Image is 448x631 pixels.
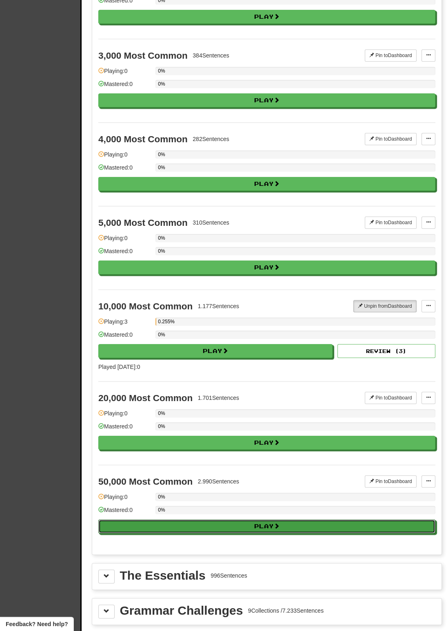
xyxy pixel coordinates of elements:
div: Mastered: 0 [98,506,151,519]
button: Play [98,93,435,107]
div: Mastered: 0 [98,422,151,436]
div: 5,000 Most Common [98,218,188,228]
span: Played [DATE]: 0 [98,364,140,370]
div: 2.990 Sentences [198,477,239,485]
div: 20,000 Most Common [98,393,193,403]
div: 10,000 Most Common [98,301,193,311]
div: Playing: 0 [98,409,151,423]
div: 996 Sentences [211,571,247,580]
div: 1.177 Sentences [198,302,239,310]
button: Play [98,436,435,450]
div: 310 Sentences [193,218,229,227]
button: Pin toDashboard [365,475,417,488]
div: 1.701 Sentences [198,394,239,402]
button: Play [98,260,435,274]
button: Pin toDashboard [365,49,417,62]
div: Playing: 0 [98,150,151,164]
div: The Essentials [120,569,206,582]
button: Play [98,10,435,24]
div: Mastered: 0 [98,247,151,260]
button: Play [98,519,435,533]
div: Grammar Challenges [120,605,243,617]
div: 282 Sentences [193,135,229,143]
button: Play [98,177,435,191]
button: Pin toDashboard [365,216,417,229]
div: Playing: 3 [98,318,151,331]
div: Mastered: 0 [98,163,151,177]
div: 4,000 Most Common [98,134,188,144]
div: Mastered: 0 [98,80,151,93]
div: 50,000 Most Common [98,477,193,487]
div: Playing: 0 [98,234,151,247]
div: 9 Collections / 7.233 Sentences [248,607,324,615]
button: Pin toDashboard [365,392,417,404]
div: 384 Sentences [193,51,229,60]
button: Play [98,344,333,358]
div: Mastered: 0 [98,331,151,344]
span: Open feedback widget [6,620,68,628]
button: Unpin fromDashboard [353,300,417,312]
button: Review (3) [337,344,435,358]
div: Playing: 0 [98,493,151,506]
div: Playing: 0 [98,67,151,80]
div: 3,000 Most Common [98,51,188,61]
button: Pin toDashboard [365,133,417,145]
